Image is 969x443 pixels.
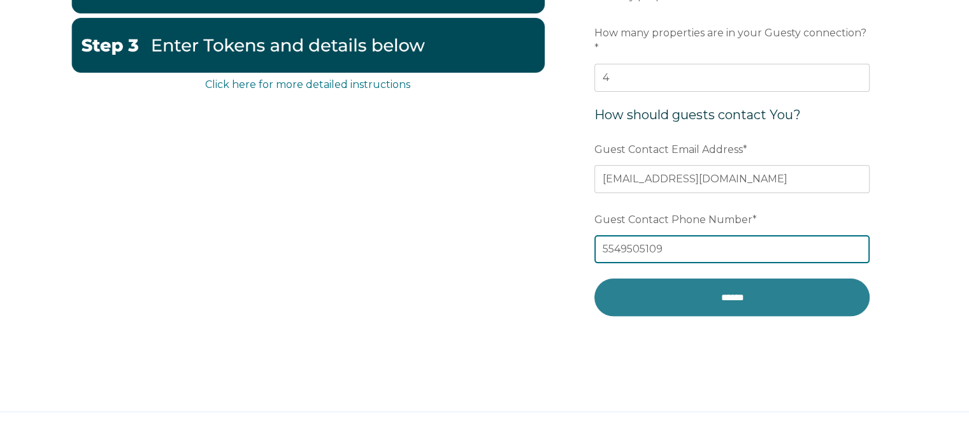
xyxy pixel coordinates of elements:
[71,18,545,73] img: EnterbelowGuesty
[594,23,866,43] span: How many properties are in your Guesty connection?
[205,78,410,91] a: Click here for more detailed instructions
[594,140,743,159] span: Guest Contact Email Address
[594,235,870,263] input: 555-555-5555
[594,107,801,122] span: How should guests contact You?
[594,210,752,229] span: Guest Contact Phone Number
